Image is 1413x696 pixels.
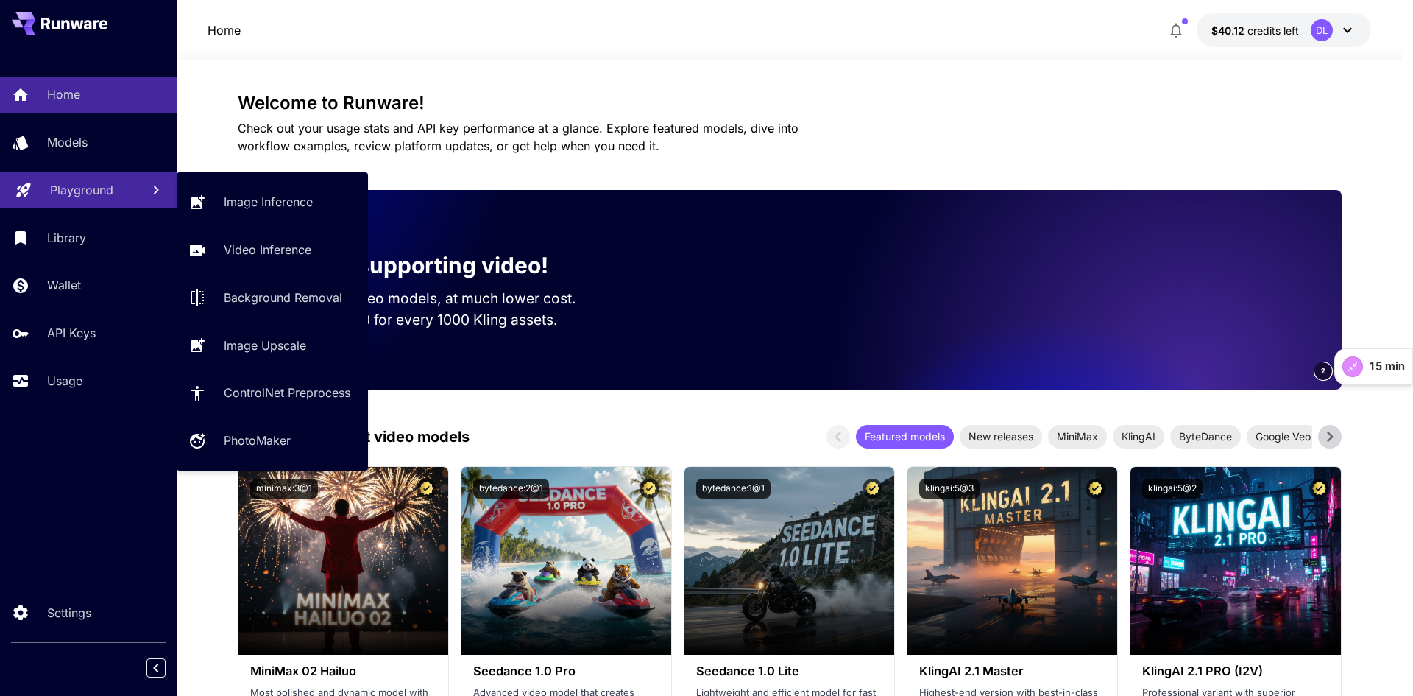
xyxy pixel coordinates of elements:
button: bytedance:2@1 [473,479,549,499]
button: klingai:5@3 [919,479,980,499]
span: credits left [1247,24,1299,37]
p: Image Inference [224,193,313,211]
a: Background Removal [177,280,368,316]
h3: Welcome to Runware! [238,93,1342,113]
p: Settings [47,604,91,622]
button: bytedance:1@1 [696,479,771,499]
img: alt [684,467,894,655]
button: klingai:5@2 [1142,479,1203,499]
p: Now supporting video! [302,249,548,282]
h3: KlingAI 2.1 Master [919,664,1105,678]
p: Home [208,21,241,39]
nav: breadcrumb [208,21,241,39]
img: alt [238,467,448,655]
a: ControlNet Preprocess [177,375,368,411]
button: Collapse sidebar [146,658,166,678]
p: Wallet [47,276,81,294]
p: Models [47,133,88,151]
div: $40.12434 [1211,23,1299,38]
div: DL [1311,19,1333,41]
span: KlingAI [1113,429,1164,444]
button: Certified Model – Vetted for best performance and includes a commercial license. [417,479,436,499]
button: Certified Model – Vetted for best performance and includes a commercial license. [1309,479,1329,499]
img: alt [1130,467,1340,655]
span: MiniMax [1048,429,1107,444]
h3: KlingAI 2.1 PRO (I2V) [1142,664,1328,678]
p: Save up to $500 for every 1000 Kling assets. [261,309,604,331]
a: Video Inference [177,232,368,268]
button: Certified Model – Vetted for best performance and includes a commercial license. [863,479,882,499]
p: Usage [47,372,82,390]
a: PhotoMaker [177,423,368,459]
img: alt [461,467,671,655]
span: New releases [960,429,1042,444]
span: 2 [1321,365,1325,376]
button: Certified Model – Vetted for best performance and includes a commercial license. [640,479,659,499]
button: $40.12434 [1197,13,1371,47]
p: Home [47,85,80,103]
p: API Keys [47,324,96,342]
span: Check out your usage stats and API key performance at a glance. Explore featured models, dive int... [238,121,798,153]
p: Library [47,229,86,247]
a: Image Upscale [177,327,368,363]
p: ControlNet Preprocess [224,384,350,401]
p: Background Removal [224,289,342,306]
span: Google Veo [1247,429,1320,444]
h3: Seedance 1.0 Pro [473,664,659,678]
button: Certified Model – Vetted for best performance and includes a commercial license. [1086,479,1105,499]
h3: MiniMax 02 Hailuo [250,664,436,678]
span: Featured models [856,429,954,444]
img: alt [907,467,1117,655]
p: Run the best video models, at much lower cost. [261,288,604,309]
div: Collapse sidebar [157,655,177,681]
p: Image Upscale [224,337,306,354]
span: ByteDance [1170,429,1241,444]
h3: Seedance 1.0 Lite [696,664,882,678]
p: Playground [50,181,113,199]
p: PhotoMaker [224,432,291,449]
a: Image Inference [177,184,368,220]
p: Video Inference [224,241,311,259]
button: minimax:3@1 [250,479,318,499]
span: $40.12 [1211,24,1247,37]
